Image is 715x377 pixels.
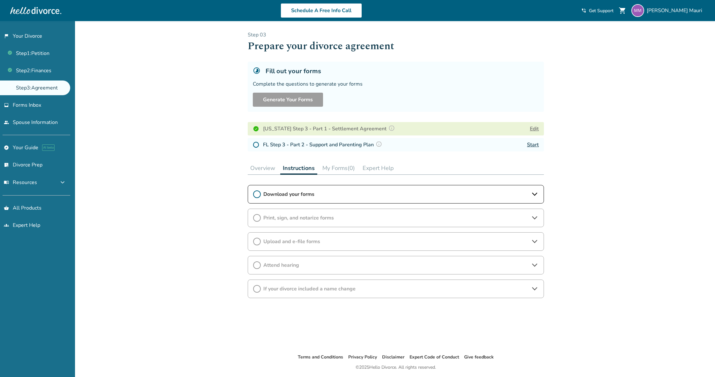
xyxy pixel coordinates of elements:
a: Privacy Policy [348,354,377,360]
button: Instructions [280,162,317,175]
span: Attend hearing [263,262,528,269]
p: Step 0 3 [248,31,544,38]
li: Disclaimer [382,353,404,361]
div: © 2025 Hello Divorce. All rights reserved. [356,364,436,371]
span: Get Support [589,8,613,14]
img: Question Mark [376,141,382,147]
span: groups [4,223,9,228]
img: Not Started [253,142,259,148]
img: michelle.dowd@outlook.com [631,4,644,17]
div: Complete the questions to generate your forms [253,81,539,88]
span: shopping_cart [619,7,626,14]
span: shopping_basket [4,205,9,211]
button: Edit [530,125,539,133]
span: Download your forms [263,191,528,198]
span: Upload and e-file forms [263,238,528,245]
span: If your divorce included a name change [263,285,528,292]
span: flag_2 [4,34,9,39]
span: inbox [4,103,9,108]
h4: FL Step 3 - Part 2 - Support and Parenting Plan [263,141,384,149]
span: AI beta [42,144,55,151]
span: Print, sign, and notarize forms [263,214,528,221]
span: explore [4,145,9,150]
button: My Forms(0) [320,162,357,174]
a: Terms and Conditions [298,354,343,360]
span: phone_in_talk [581,8,586,13]
button: Expert Help [360,162,396,174]
span: menu_book [4,180,9,185]
a: Expert Code of Conduct [410,354,459,360]
h1: Prepare your divorce agreement [248,38,544,54]
a: Start [527,141,539,148]
li: Give feedback [464,353,494,361]
span: expand_more [59,179,66,186]
span: Resources [4,179,37,186]
span: [PERSON_NAME] Mauri [647,7,705,14]
img: Question Mark [388,125,395,131]
img: Completed [253,126,259,132]
h5: Fill out your forms [266,67,321,75]
span: Forms Inbox [13,102,41,109]
h4: [US_STATE] Step 3 - Part 1 - Settlement Agreement [263,125,397,133]
iframe: Chat Widget [683,346,715,377]
button: Generate Your Forms [253,93,323,107]
span: list_alt_check [4,162,9,167]
button: Overview [248,162,278,174]
a: phone_in_talkGet Support [581,8,613,14]
span: people [4,120,9,125]
a: Schedule A Free Info Call [281,3,362,18]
